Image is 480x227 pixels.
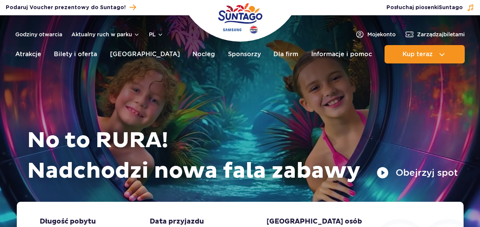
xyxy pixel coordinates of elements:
span: [GEOGRAPHIC_DATA] osób [267,217,362,226]
span: Zarządzaj biletami [417,31,465,38]
span: Suntago [439,5,463,10]
span: Kup teraz [402,51,433,58]
h1: No to RURA! Nadchodzi nowa fala zabawy [27,125,458,186]
a: Bilety i oferta [54,45,97,63]
a: Podaruj Voucher prezentowy do Suntago! [6,2,136,13]
span: Długość pobytu [40,217,96,226]
button: pl [149,31,163,38]
a: [GEOGRAPHIC_DATA] [110,45,180,63]
button: Obejrzyj spot [377,167,458,179]
a: Mojekonto [355,30,396,39]
a: Zarządzajbiletami [405,30,465,39]
a: Dla firm [273,45,298,63]
a: Godziny otwarcia [15,31,62,38]
button: Aktualny ruch w parku [71,31,140,37]
span: Posłuchaj piosenki [386,4,463,11]
a: Atrakcje [15,45,41,63]
span: Moje konto [367,31,396,38]
span: Podaruj Voucher prezentowy do Suntago! [6,4,126,11]
a: Nocleg [192,45,215,63]
a: Informacje i pomoc [311,45,372,63]
a: Sponsorzy [228,45,261,63]
button: Kup teraz [385,45,465,63]
button: Posłuchaj piosenkiSuntago [386,4,474,11]
span: Data przyjazdu [150,217,204,226]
